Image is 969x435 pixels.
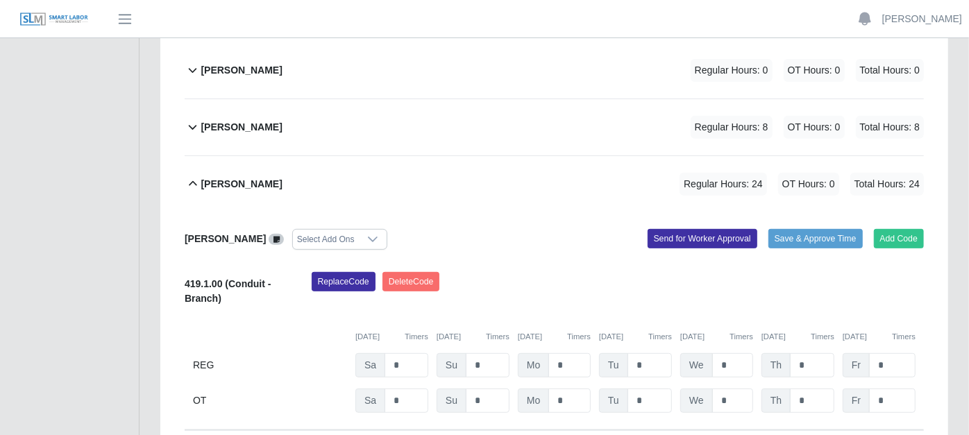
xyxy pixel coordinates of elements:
div: Select Add Ons [293,230,359,249]
span: Regular Hours: 24 [680,173,767,196]
span: OT Hours: 0 [778,173,839,196]
b: [PERSON_NAME] [201,63,282,78]
button: ReplaceCode [312,272,376,291]
button: Timers [811,331,834,343]
span: OT Hours: 0 [784,59,845,82]
span: Regular Hours: 8 [691,116,773,139]
div: [DATE] [680,331,753,343]
span: Mo [518,353,549,377]
button: Timers [892,331,916,343]
button: [PERSON_NAME] Regular Hours: 8 OT Hours: 0 Total Hours: 8 [185,99,924,155]
span: Su [437,389,466,413]
span: Mo [518,389,549,413]
span: Fr [843,353,870,377]
button: Timers [648,331,672,343]
span: Tu [599,389,628,413]
button: Timers [567,331,591,343]
a: View/Edit Notes [269,233,284,244]
div: [DATE] [599,331,672,343]
span: Regular Hours: 0 [691,59,773,82]
div: OT [193,389,347,413]
span: Total Hours: 24 [850,173,924,196]
button: DeleteCode [382,272,440,291]
button: Add Code [874,229,925,248]
button: Timers [486,331,509,343]
b: [PERSON_NAME] [185,233,266,244]
span: Th [761,389,791,413]
button: Timers [730,331,753,343]
span: Su [437,353,466,377]
span: We [680,389,713,413]
b: 419.1.00 (Conduit - Branch) [185,278,271,304]
span: Fr [843,389,870,413]
b: [PERSON_NAME] [201,177,282,191]
div: [DATE] [761,331,834,343]
span: OT Hours: 0 [784,116,845,139]
span: We [680,353,713,377]
div: [DATE] [518,331,591,343]
div: [DATE] [437,331,509,343]
button: Timers [405,331,428,343]
span: Total Hours: 8 [856,116,924,139]
div: REG [193,353,347,377]
div: [DATE] [843,331,916,343]
button: Save & Approve Time [768,229,863,248]
img: SLM Logo [19,12,89,27]
button: Send for Worker Approval [648,229,757,248]
span: Th [761,353,791,377]
button: [PERSON_NAME] Regular Hours: 0 OT Hours: 0 Total Hours: 0 [185,42,924,99]
span: Total Hours: 0 [856,59,924,82]
span: Tu [599,353,628,377]
a: [PERSON_NAME] [882,12,962,26]
b: [PERSON_NAME] [201,120,282,135]
span: Sa [355,353,385,377]
span: Sa [355,389,385,413]
div: [DATE] [355,331,428,343]
button: [PERSON_NAME] Regular Hours: 24 OT Hours: 0 Total Hours: 24 [185,156,924,212]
